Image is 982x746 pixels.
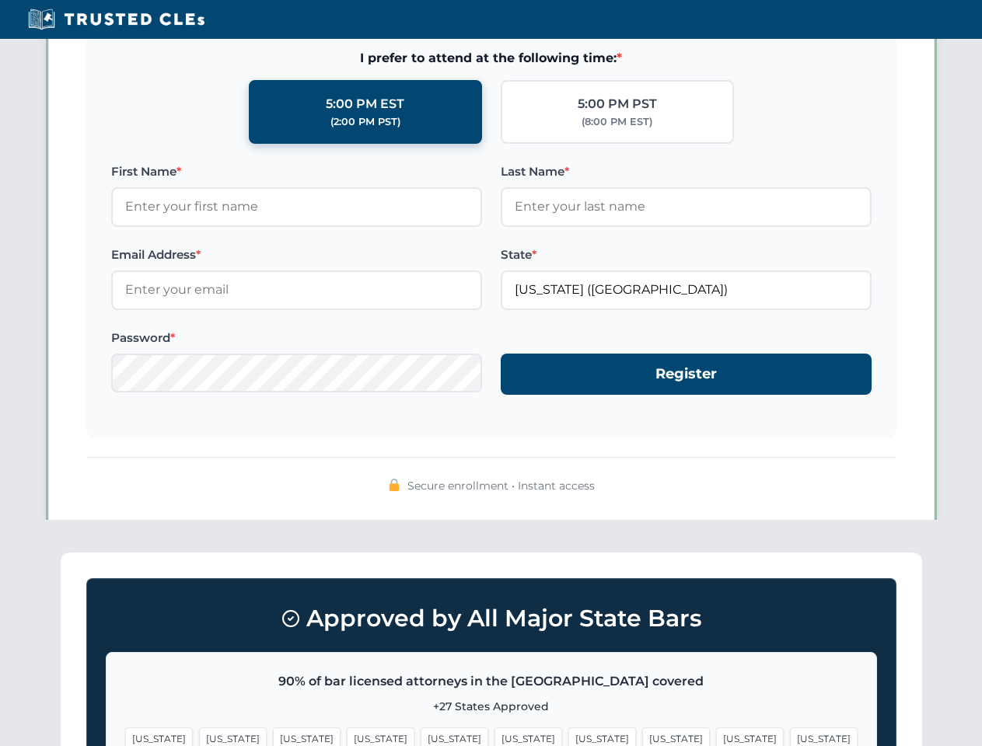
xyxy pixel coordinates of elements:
[407,477,595,494] span: Secure enrollment • Instant access
[111,187,482,226] input: Enter your first name
[388,479,400,491] img: 🔒
[501,246,872,264] label: State
[501,187,872,226] input: Enter your last name
[111,329,482,347] label: Password
[582,114,652,130] div: (8:00 PM EST)
[111,162,482,181] label: First Name
[106,598,877,640] h3: Approved by All Major State Bars
[330,114,400,130] div: (2:00 PM PST)
[111,48,872,68] span: I prefer to attend at the following time:
[501,354,872,395] button: Register
[111,246,482,264] label: Email Address
[578,94,657,114] div: 5:00 PM PST
[111,270,482,309] input: Enter your email
[501,270,872,309] input: Florida (FL)
[501,162,872,181] label: Last Name
[326,94,404,114] div: 5:00 PM EST
[125,698,858,715] p: +27 States Approved
[23,8,209,31] img: Trusted CLEs
[125,671,858,692] p: 90% of bar licensed attorneys in the [GEOGRAPHIC_DATA] covered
